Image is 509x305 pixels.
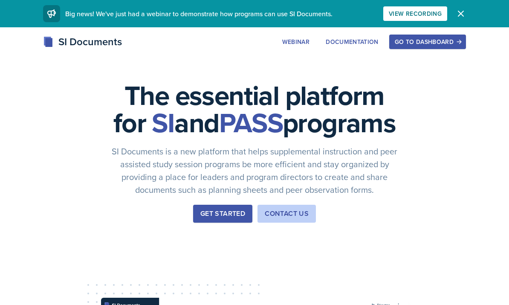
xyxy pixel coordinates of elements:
span: Big news! We've just had a webinar to demonstrate how programs can use SI Documents. [65,9,333,18]
button: Get Started [193,205,252,223]
div: Webinar [282,38,309,45]
button: Documentation [320,35,384,49]
button: Contact Us [257,205,316,223]
button: View Recording [383,6,447,21]
button: Webinar [277,35,315,49]
div: SI Documents [43,34,122,49]
div: Documentation [326,38,379,45]
div: Go to Dashboard [395,38,460,45]
button: Go to Dashboard [389,35,466,49]
div: Get Started [200,209,245,219]
div: View Recording [389,10,442,17]
div: Contact Us [265,209,309,219]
